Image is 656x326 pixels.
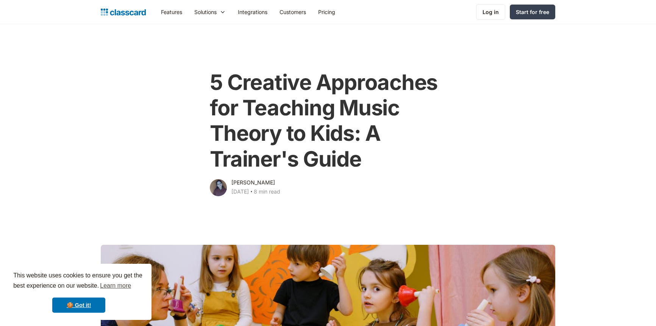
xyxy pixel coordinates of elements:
div: [PERSON_NAME] [231,178,275,187]
span: This website uses cookies to ensure you get the best experience on our website. [13,271,144,291]
h1: 5 Creative Approaches for Teaching Music Theory to Kids: A Trainer's Guide [210,70,446,172]
div: [DATE] [231,187,249,196]
a: learn more about cookies [99,280,132,291]
div: 8 min read [254,187,280,196]
a: Start for free [510,5,555,19]
a: home [101,7,146,17]
a: Pricing [312,3,341,20]
a: Integrations [232,3,273,20]
div: Log in [483,8,499,16]
a: dismiss cookie message [52,298,105,313]
div: Solutions [188,3,232,20]
div: ‧ [249,187,254,198]
div: cookieconsent [6,264,152,320]
a: Log in [476,4,505,20]
a: Customers [273,3,312,20]
div: Solutions [194,8,217,16]
div: Start for free [516,8,549,16]
a: Features [155,3,188,20]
